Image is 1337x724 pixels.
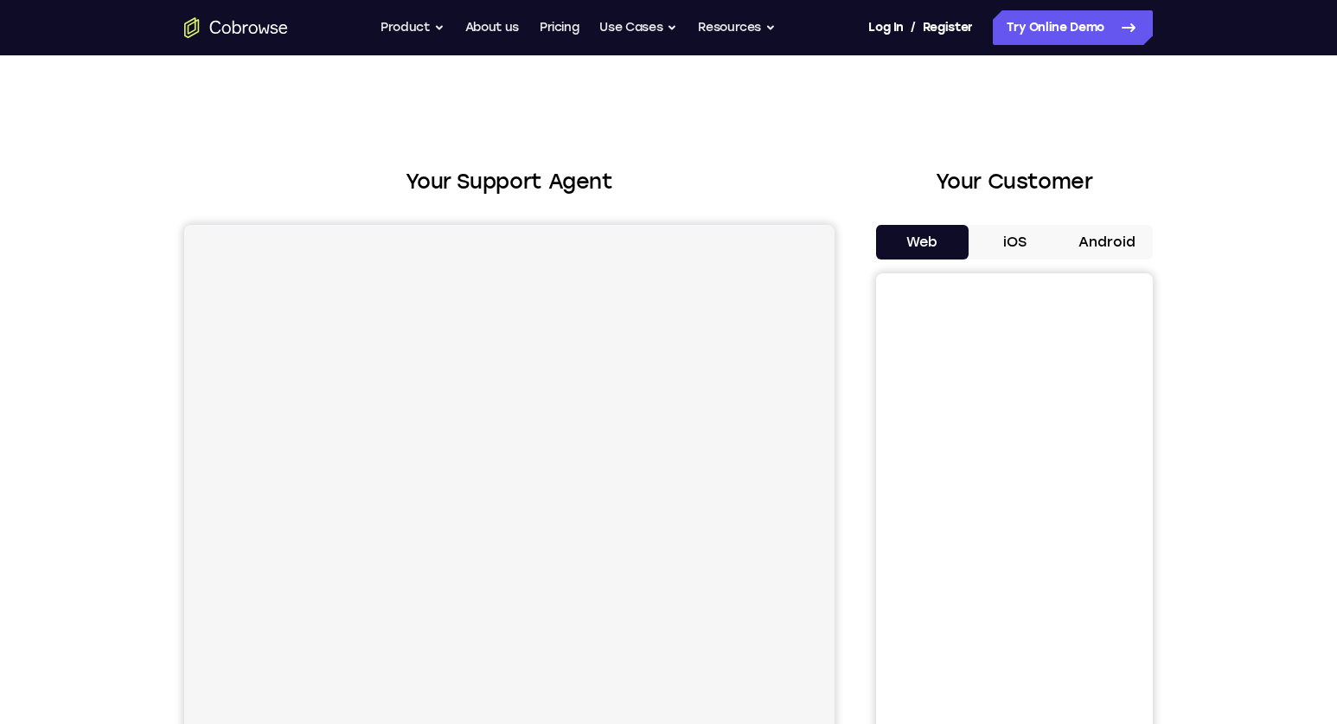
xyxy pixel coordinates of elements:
a: Go to the home page [184,17,288,38]
button: Resources [698,10,776,45]
button: Android [1060,225,1153,259]
button: Web [876,225,969,259]
button: Product [381,10,445,45]
a: About us [465,10,519,45]
button: iOS [969,225,1061,259]
a: Register [923,10,973,45]
h2: Your Support Agent [184,166,835,197]
a: Log In [868,10,903,45]
h2: Your Customer [876,166,1153,197]
span: / [911,17,916,38]
a: Try Online Demo [993,10,1153,45]
button: Use Cases [599,10,677,45]
a: Pricing [540,10,579,45]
